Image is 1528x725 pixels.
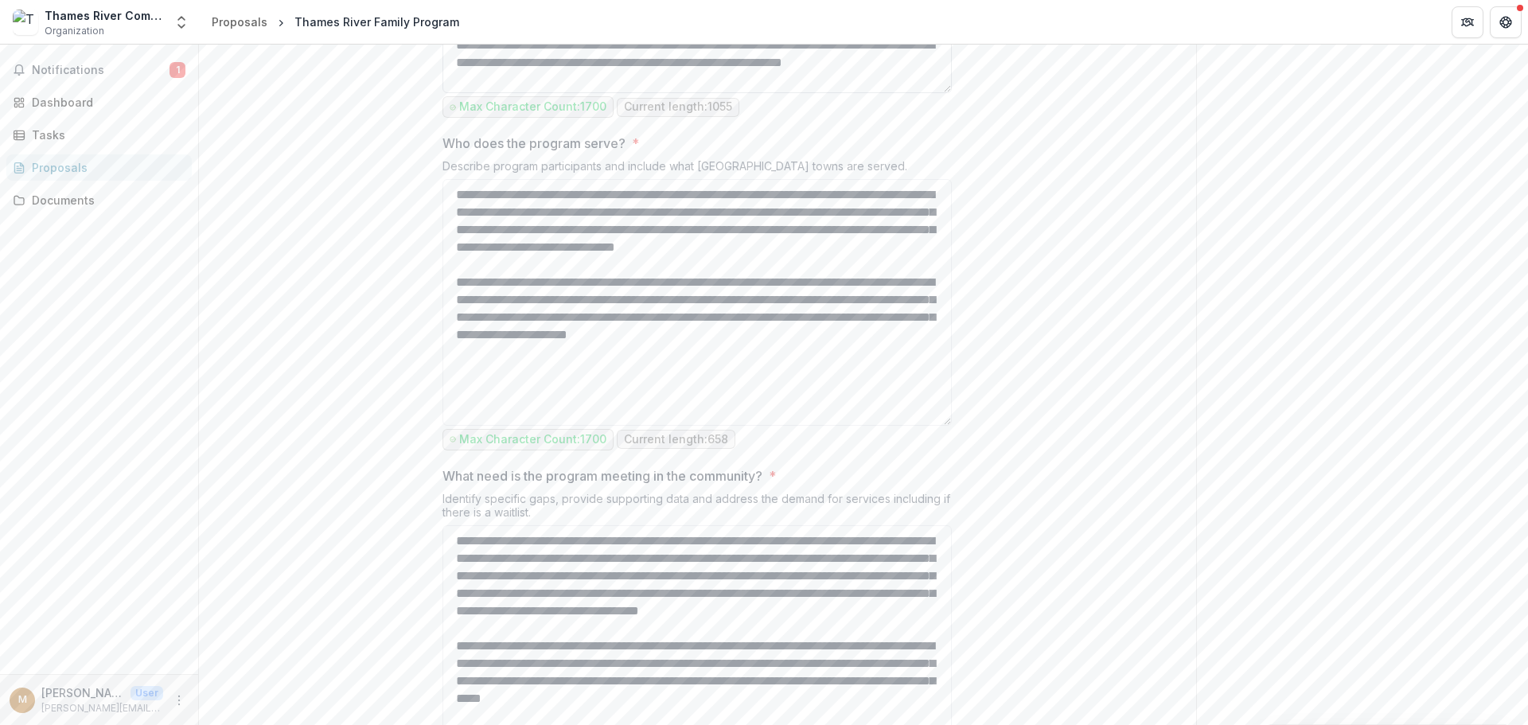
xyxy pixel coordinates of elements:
[41,684,124,701] p: [PERSON_NAME][EMAIL_ADDRESS][DOMAIN_NAME]
[442,134,626,153] p: Who does the program serve?
[205,10,274,33] a: Proposals
[1490,6,1522,38] button: Get Help
[294,14,459,30] div: Thames River Family Program
[6,57,192,83] button: Notifications1
[624,433,728,446] p: Current length: 658
[41,701,163,715] p: [PERSON_NAME][EMAIL_ADDRESS][DOMAIN_NAME]
[624,100,732,114] p: Current length: 1055
[1452,6,1483,38] button: Partners
[45,7,164,24] div: Thames River Community Service, Inc.
[6,187,192,213] a: Documents
[442,492,952,525] div: Identify specific gaps, provide supporting data and address the demand for services including if ...
[131,686,163,700] p: User
[205,10,466,33] nav: breadcrumb
[6,154,192,181] a: Proposals
[6,89,192,115] a: Dashboard
[170,691,189,710] button: More
[32,64,170,77] span: Notifications
[32,94,179,111] div: Dashboard
[32,159,179,176] div: Proposals
[170,62,185,78] span: 1
[170,6,193,38] button: Open entity switcher
[18,695,27,705] div: michaelv@trfp.org
[442,159,952,179] div: Describe program participants and include what [GEOGRAPHIC_DATA] towns are served.
[13,10,38,35] img: Thames River Community Service, Inc.
[212,14,267,30] div: Proposals
[442,466,762,485] p: What need is the program meeting in the community?
[32,127,179,143] div: Tasks
[45,24,104,38] span: Organization
[459,100,606,114] p: Max Character Count: 1700
[6,122,192,148] a: Tasks
[32,192,179,209] div: Documents
[459,433,606,446] p: Max Character Count: 1700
